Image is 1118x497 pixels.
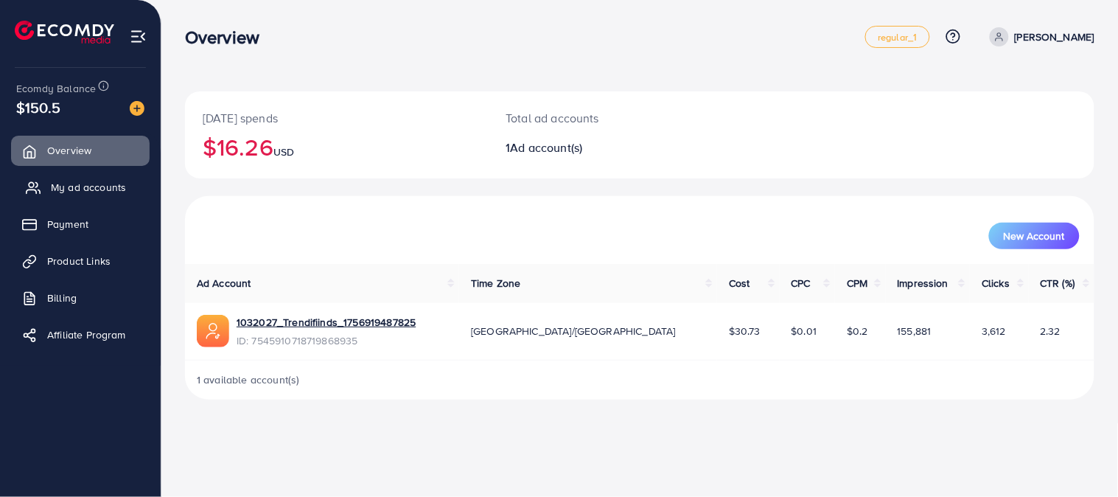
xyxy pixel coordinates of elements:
a: 1032027_Trendifiinds_1756919487825 [237,315,416,330]
span: Affiliate Program [47,327,126,342]
span: 3,612 [982,324,1006,338]
img: logo [15,21,114,44]
span: CTR (%) [1041,276,1075,291]
span: Impression [898,276,949,291]
span: Time Zone [471,276,520,291]
a: Product Links [11,246,150,276]
span: New Account [1004,231,1065,241]
a: Payment [11,209,150,239]
span: My ad accounts [51,180,126,195]
h3: Overview [185,27,271,48]
a: Overview [11,136,150,165]
a: Billing [11,283,150,313]
span: USD [273,145,294,159]
span: Ad account(s) [511,139,583,156]
img: ic-ads-acc.e4c84228.svg [197,315,229,347]
p: [PERSON_NAME] [1015,28,1094,46]
a: Affiliate Program [11,320,150,350]
span: $0.01 [792,324,817,338]
span: ID: 7545910718719868935 [237,333,416,348]
span: $30.73 [729,324,761,338]
span: 2.32 [1041,324,1061,338]
button: New Account [989,223,1080,249]
span: Ecomdy Balance [16,81,96,96]
p: Total ad accounts [506,109,698,127]
h2: 1 [506,141,698,155]
span: $0.2 [847,324,868,338]
span: $150.5 [16,97,60,118]
span: Overview [47,143,91,158]
span: CPM [847,276,867,291]
span: Billing [47,291,77,305]
span: Product Links [47,254,111,268]
h2: $16.26 [203,133,470,161]
span: Payment [47,217,88,232]
p: [DATE] spends [203,109,470,127]
span: [GEOGRAPHIC_DATA]/[GEOGRAPHIC_DATA] [471,324,676,338]
span: Ad Account [197,276,251,291]
span: 1 available account(s) [197,372,300,387]
a: My ad accounts [11,173,150,202]
a: regular_1 [865,26,929,48]
img: image [130,101,144,116]
a: [PERSON_NAME] [984,27,1094,46]
span: Clicks [982,276,1010,291]
span: Cost [729,276,750,291]
span: regular_1 [878,32,917,42]
span: 155,881 [898,324,932,338]
span: CPC [792,276,811,291]
img: menu [130,28,147,45]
